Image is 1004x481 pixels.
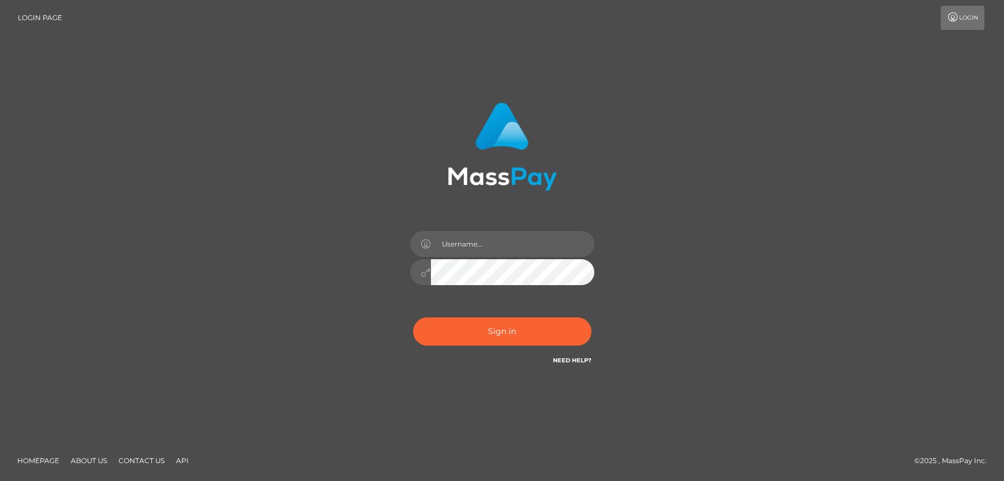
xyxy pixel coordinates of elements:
div: © 2025 , MassPay Inc. [914,455,995,467]
a: API [171,452,193,469]
a: Need Help? [553,357,591,364]
a: Login [941,6,984,30]
a: Contact Us [114,452,169,469]
a: About Us [66,452,112,469]
input: Username... [431,231,594,257]
a: Homepage [13,452,64,469]
button: Sign in [413,317,591,346]
a: Login Page [18,6,62,30]
img: MassPay Login [448,103,557,191]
